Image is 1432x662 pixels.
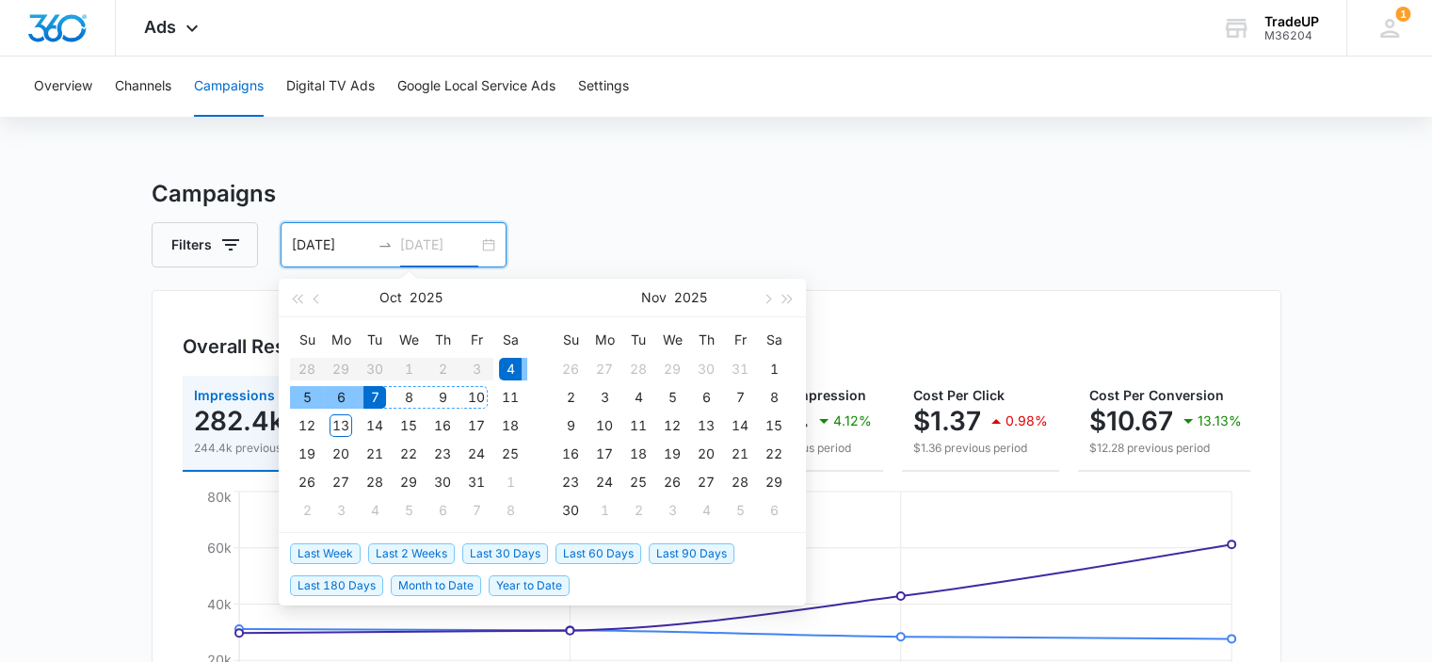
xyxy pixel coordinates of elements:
[763,471,785,493] div: 29
[661,499,684,522] div: 3
[290,468,324,496] td: 2025-10-26
[426,412,459,440] td: 2025-10-16
[587,355,621,383] td: 2025-10-27
[641,279,667,316] button: Nov
[296,471,318,493] div: 26
[587,325,621,355] th: Mo
[290,543,361,564] span: Last Week
[358,325,392,355] th: Tu
[426,496,459,525] td: 2025-11-06
[465,443,488,465] div: 24
[689,355,723,383] td: 2025-10-30
[913,406,981,436] p: $1.37
[431,499,454,522] div: 6
[378,237,393,252] span: swap-right
[379,279,402,316] button: Oct
[207,540,232,556] tspan: 60k
[661,443,684,465] div: 19
[655,383,689,412] td: 2025-11-05
[330,443,352,465] div: 20
[763,499,785,522] div: 6
[392,468,426,496] td: 2025-10-29
[431,386,454,409] div: 9
[324,440,358,468] td: 2025-10-20
[493,412,527,440] td: 2025-10-18
[397,471,420,493] div: 29
[499,471,522,493] div: 1
[330,499,352,522] div: 3
[392,496,426,525] td: 2025-11-05
[757,496,791,525] td: 2025-12-06
[397,499,420,522] div: 5
[627,358,650,380] div: 28
[459,440,493,468] td: 2025-10-24
[1198,414,1242,428] p: 13.13%
[627,443,650,465] div: 18
[655,325,689,355] th: We
[587,496,621,525] td: 2025-12-01
[115,57,171,117] button: Channels
[559,386,582,409] div: 2
[363,443,386,465] div: 21
[410,279,442,316] button: 2025
[493,355,527,383] td: 2025-10-04
[1006,414,1048,428] p: 0.98%
[593,443,616,465] div: 17
[655,440,689,468] td: 2025-11-19
[833,414,872,428] p: 4.12%
[499,443,522,465] div: 25
[459,383,493,412] td: 2025-10-10
[587,383,621,412] td: 2025-11-03
[621,412,655,440] td: 2025-11-11
[689,412,723,440] td: 2025-11-13
[763,358,785,380] div: 1
[426,325,459,355] th: Th
[627,499,650,522] div: 2
[431,443,454,465] div: 23
[554,355,587,383] td: 2025-10-26
[587,468,621,496] td: 2025-11-24
[392,440,426,468] td: 2025-10-22
[194,440,354,457] p: 244.4k previous period
[621,440,655,468] td: 2025-11-18
[459,412,493,440] td: 2025-10-17
[392,383,426,412] td: 2025-10-08
[499,499,522,522] div: 8
[723,325,757,355] th: Fr
[621,468,655,496] td: 2025-11-25
[621,383,655,412] td: 2025-11-04
[431,414,454,437] div: 16
[554,383,587,412] td: 2025-11-02
[324,412,358,440] td: 2025-10-13
[324,383,358,412] td: 2025-10-06
[290,440,324,468] td: 2025-10-19
[621,355,655,383] td: 2025-10-28
[324,468,358,496] td: 2025-10-27
[426,440,459,468] td: 2025-10-23
[426,468,459,496] td: 2025-10-30
[723,440,757,468] td: 2025-11-21
[559,443,582,465] div: 16
[391,575,481,596] span: Month to Date
[587,440,621,468] td: 2025-11-17
[729,471,751,493] div: 28
[324,325,358,355] th: Mo
[559,471,582,493] div: 23
[1395,7,1410,22] span: 1
[358,468,392,496] td: 2025-10-28
[499,358,522,380] div: 4
[723,383,757,412] td: 2025-11-07
[194,406,284,436] p: 282.4k
[723,468,757,496] td: 2025-11-28
[286,57,375,117] button: Digital TV Ads
[661,471,684,493] div: 26
[324,496,358,525] td: 2025-11-03
[296,499,318,522] div: 2
[1264,29,1319,42] div: account id
[655,496,689,525] td: 2025-12-03
[296,414,318,437] div: 12
[358,496,392,525] td: 2025-11-04
[207,488,232,504] tspan: 80k
[358,383,392,412] td: 2025-10-07
[757,325,791,355] th: Sa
